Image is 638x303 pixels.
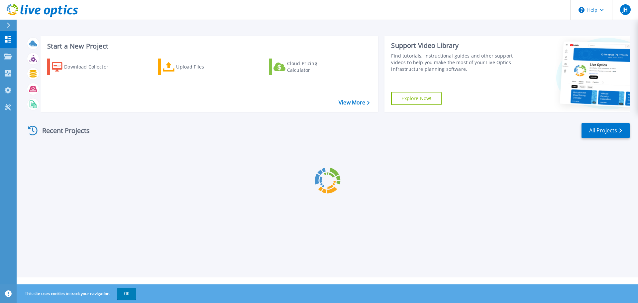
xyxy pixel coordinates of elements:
div: Cloud Pricing Calculator [287,60,340,74]
a: All Projects [582,123,630,138]
span: This site uses cookies to track your navigation. [18,288,136,300]
span: JH [622,7,628,12]
h3: Start a New Project [47,43,370,50]
div: Download Collector [64,60,117,74]
div: Upload Files [176,60,229,74]
div: Support Video Library [391,41,516,50]
a: Explore Now! [391,92,442,105]
a: View More [339,99,370,106]
button: OK [117,288,136,300]
a: Upload Files [158,59,232,75]
div: Recent Projects [26,122,99,139]
a: Cloud Pricing Calculator [269,59,343,75]
a: Download Collector [47,59,121,75]
div: Find tutorials, instructional guides and other support videos to help you make the most of your L... [391,53,516,73]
